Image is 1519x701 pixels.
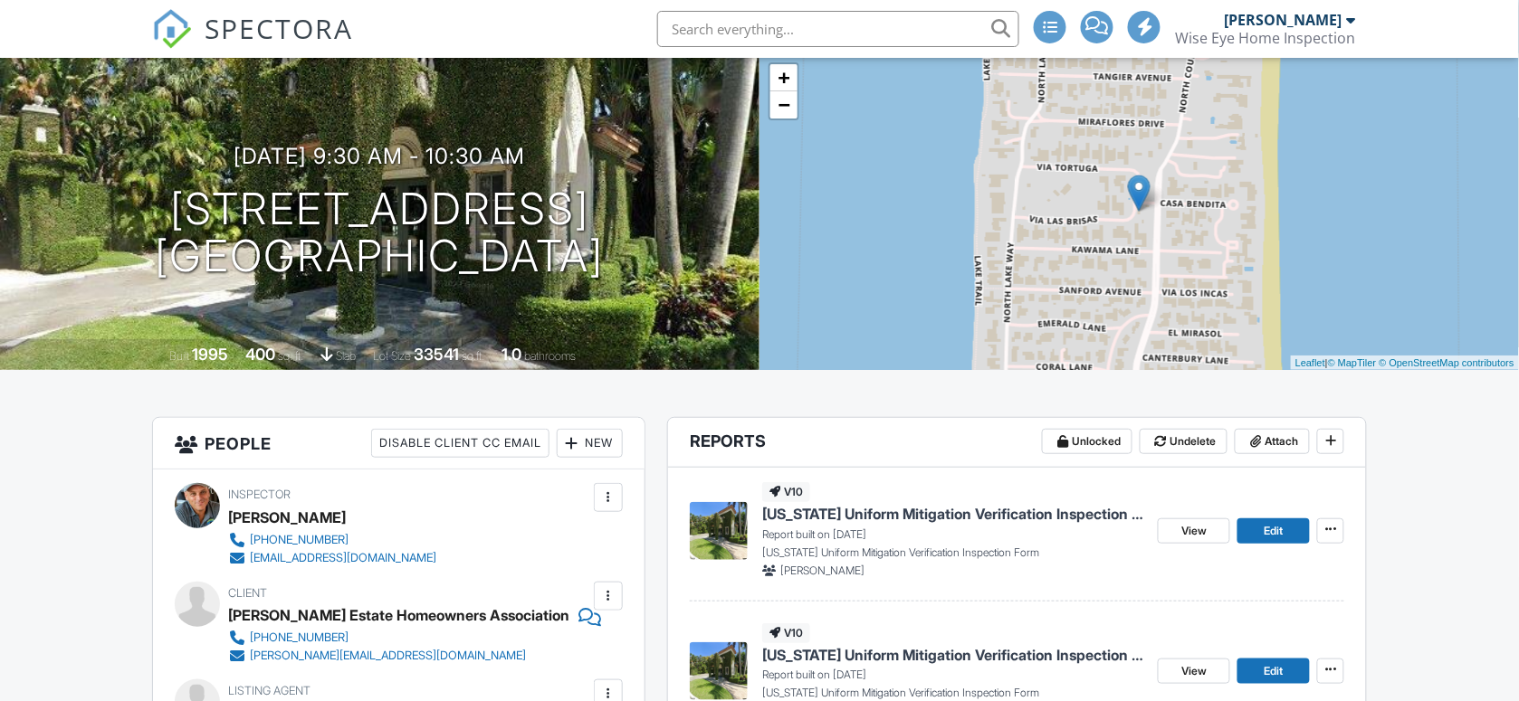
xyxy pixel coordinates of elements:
[228,488,291,501] span: Inspector
[1380,357,1514,368] a: © OpenStreetMap contributors
[371,429,549,458] div: Disable Client CC Email
[770,64,798,91] a: Zoom in
[192,345,228,364] div: 1995
[228,684,310,697] span: Listing Agent
[278,349,303,363] span: sq. ft.
[152,24,353,62] a: SPECTORA
[557,429,623,458] div: New
[502,345,521,364] div: 1.0
[1328,357,1377,368] a: © MapTiler
[234,144,526,168] h3: [DATE] 9:30 am - 10:30 am
[373,349,411,363] span: Lot Size
[228,629,587,647] a: [PHONE_NUMBER]
[1291,355,1519,371] div: |
[228,647,587,665] a: [PERSON_NAME][EMAIL_ADDRESS][DOMAIN_NAME]
[245,345,275,364] div: 400
[657,11,1019,47] input: Search everything...
[1175,29,1355,47] div: Wise Eye Home Inspection
[524,349,576,363] span: bathrooms
[228,602,569,629] div: [PERSON_NAME] Estate Homeowners Association
[152,9,192,49] img: The Best Home Inspection Software - Spectora
[250,630,349,645] div: [PHONE_NUMBER]
[228,504,346,531] div: [PERSON_NAME]
[1295,357,1325,368] a: Leaflet
[169,349,189,363] span: Built
[770,91,798,118] a: Zoom out
[462,349,484,363] span: sq.ft.
[153,418,645,469] h3: People
[205,9,353,47] span: SPECTORA
[250,533,349,547] div: [PHONE_NUMBER]
[156,185,605,281] h1: [STREET_ADDRESS] [GEOGRAPHIC_DATA]
[414,345,459,364] div: 33541
[228,531,436,549] a: [PHONE_NUMBER]
[336,349,356,363] span: slab
[228,549,436,567] a: [EMAIL_ADDRESS][DOMAIN_NAME]
[250,649,526,663] div: [PERSON_NAME][EMAIL_ADDRESS][DOMAIN_NAME]
[250,551,436,565] div: [EMAIL_ADDRESS][DOMAIN_NAME]
[228,586,267,600] span: Client
[1224,11,1342,29] div: [PERSON_NAME]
